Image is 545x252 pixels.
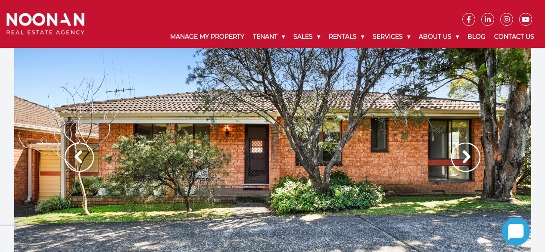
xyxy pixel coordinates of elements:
[490,26,539,48] a: Contact Us
[289,26,324,48] a: Sales
[6,13,84,34] img: Noonan Real Estate Agency
[451,143,480,172] img: Arrow slider
[368,26,414,48] a: Services
[324,26,368,48] a: Rentals
[65,143,94,172] img: Arrow slider
[166,26,249,48] a: Manage My Property
[249,26,289,48] a: Tenant
[463,26,490,48] a: Blog
[414,26,463,48] a: About Us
